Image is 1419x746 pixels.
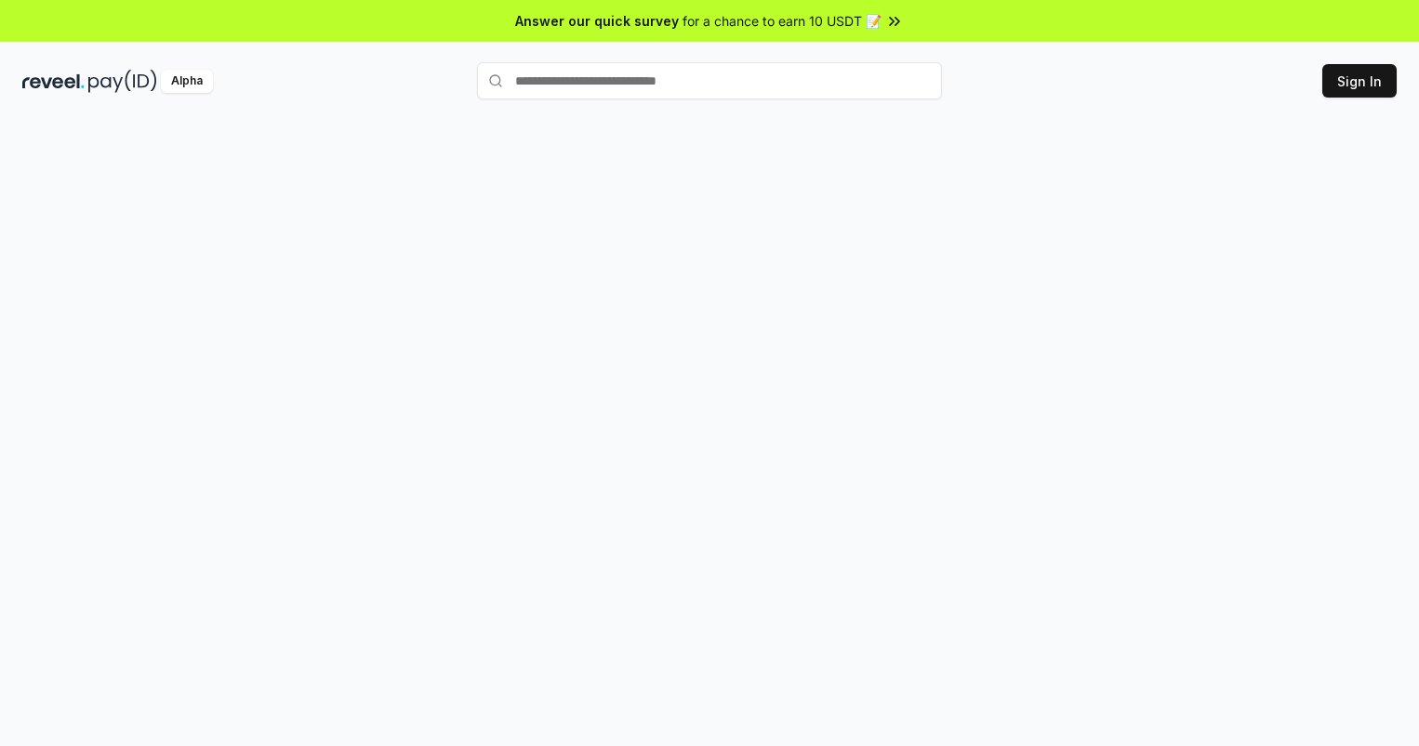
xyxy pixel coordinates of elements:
div: Alpha [161,70,213,93]
button: Sign In [1322,64,1397,98]
img: reveel_dark [22,70,85,93]
span: Answer our quick survey [515,11,679,31]
span: for a chance to earn 10 USDT 📝 [683,11,882,31]
img: pay_id [88,70,157,93]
